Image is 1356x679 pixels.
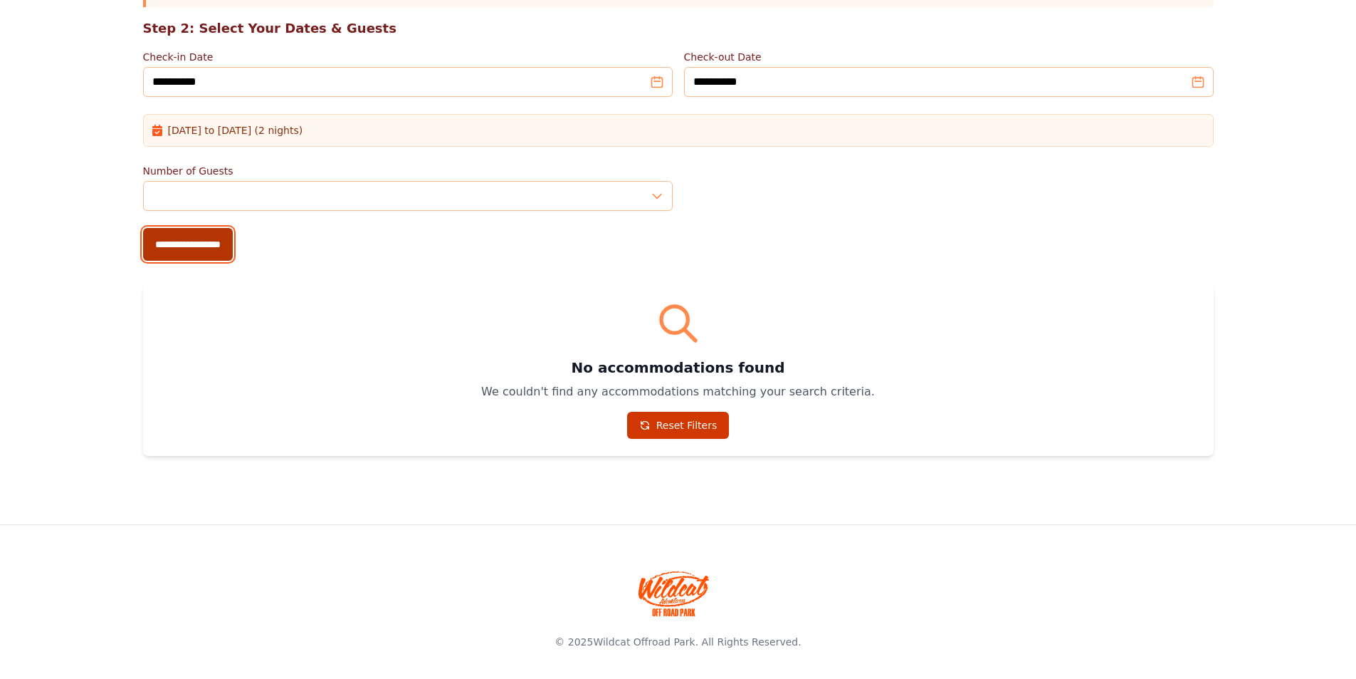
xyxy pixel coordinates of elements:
label: Check-out Date [684,50,1214,64]
h3: No accommodations found [160,358,1197,378]
label: Number of Guests [143,164,673,178]
label: Check-in Date [143,50,673,64]
p: We couldn't find any accommodations matching your search criteria. [160,383,1197,400]
span: © 2025 . All Rights Reserved. [555,636,801,648]
h2: Step 2: Select Your Dates & Guests [143,19,1214,38]
a: Reset Filters [627,412,730,439]
a: Wildcat Offroad Park [593,636,695,648]
span: [DATE] to [DATE] (2 nights) [168,123,303,138]
img: Wildcat Offroad park [638,571,710,616]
